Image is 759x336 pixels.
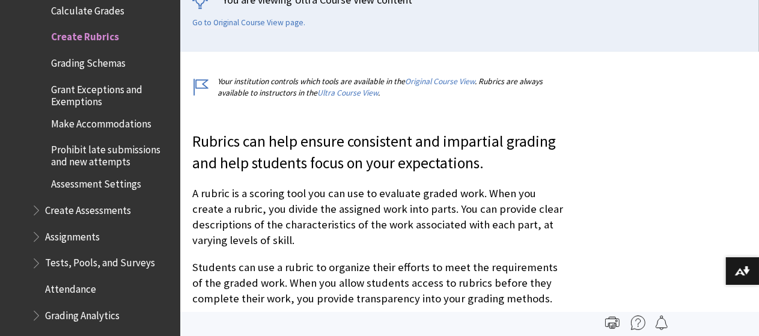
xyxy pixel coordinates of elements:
[51,140,172,168] span: Prohibit late submissions and new attempts
[45,279,96,295] span: Attendance
[45,305,120,322] span: Grading Analytics
[51,53,126,69] span: Grading Schemas
[317,88,378,98] a: Ultra Course View
[45,253,155,269] span: Tests, Pools, and Surveys
[51,114,151,130] span: Make Accommodations
[192,260,569,307] p: Students can use a rubric to organize their efforts to meet the requirements of the graded work. ...
[192,186,569,249] p: A rubric is a scoring tool you can use to evaluate graded work. When you create a rubric, you div...
[192,17,305,28] a: Go to Original Course View page.
[405,76,475,87] a: Original Course View
[192,131,569,174] p: Rubrics can help ensure consistent and impartial grading and help students focus on your expectat...
[51,174,141,191] span: Assessment Settings
[192,76,569,99] p: Your institution controls which tools are available in the . Rubrics are always available to inst...
[605,316,620,330] img: Print
[45,227,100,243] span: Assignments
[45,200,131,216] span: Create Assessments
[51,79,172,108] span: Grant Exceptions and Exemptions
[51,26,119,43] span: Create Rubrics
[654,316,669,330] img: Follow this page
[631,316,645,330] img: More help
[51,1,124,17] span: Calculate Grades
